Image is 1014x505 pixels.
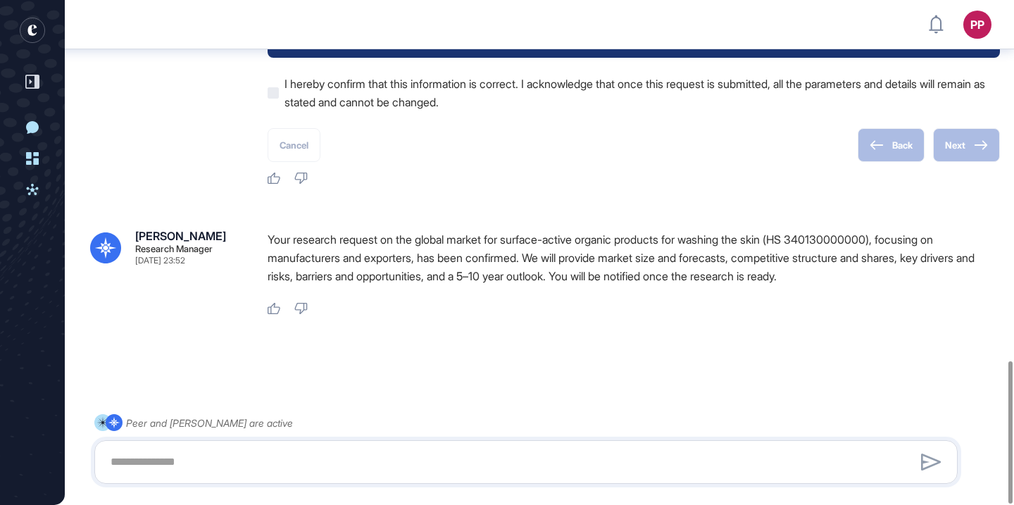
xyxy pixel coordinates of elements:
[268,75,1000,111] label: I hereby confirm that this information is correct. I acknowledge that once this request is submit...
[135,256,185,265] div: [DATE] 23:52
[20,18,45,43] div: entrapeer-logo
[135,230,226,242] div: [PERSON_NAME]
[963,11,991,39] button: PP
[268,230,1000,285] p: Your research request on the global market for surface-active organic products for washing the sk...
[126,414,293,432] div: Peer and [PERSON_NAME] are active
[135,244,213,254] div: Research Manager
